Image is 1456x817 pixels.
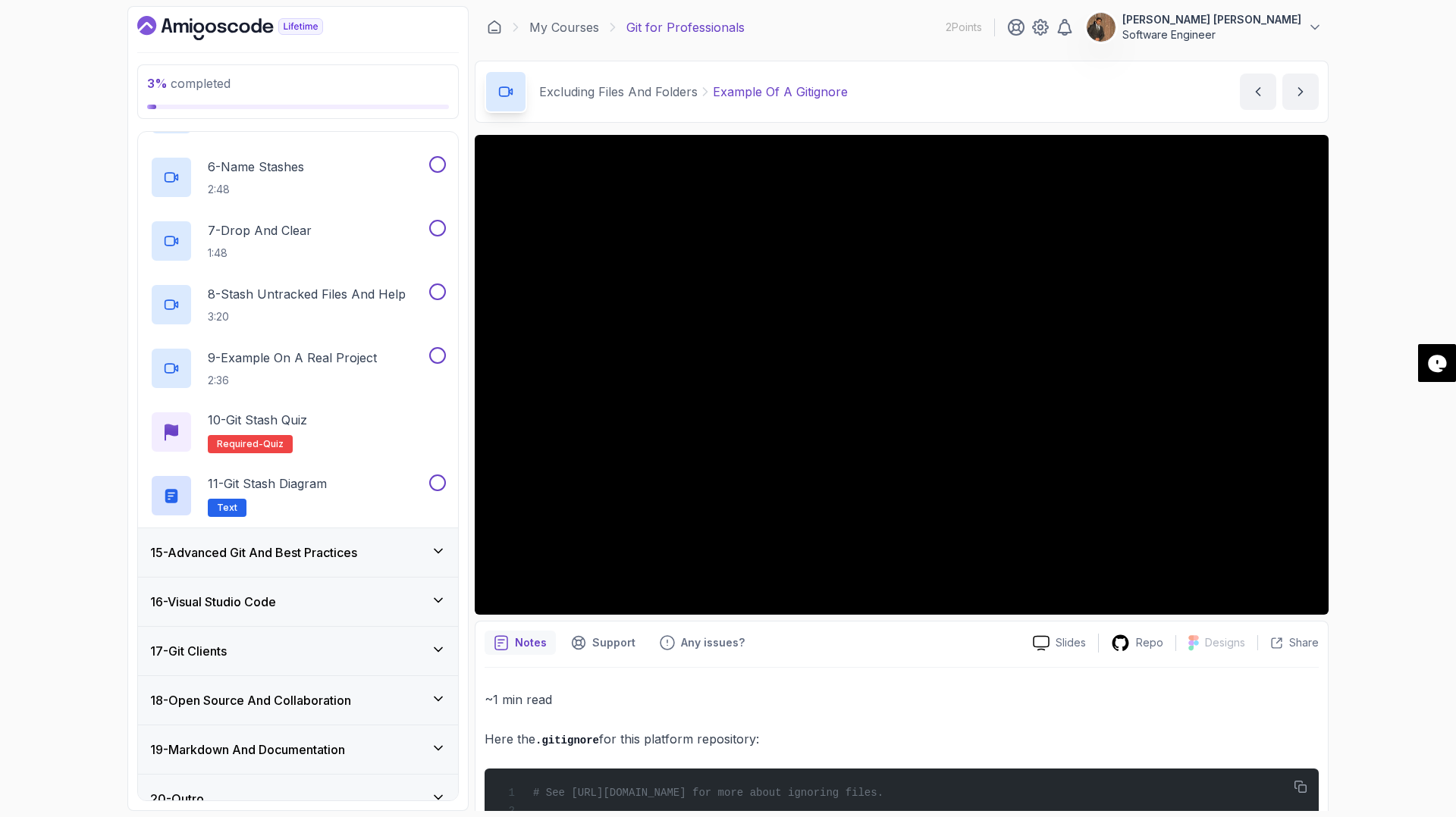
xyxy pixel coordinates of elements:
span: Text [217,502,237,514]
p: Notes [515,635,547,650]
p: ~1 min read [485,689,1319,710]
p: 8 - Stash Untracked Files And Help [208,285,406,303]
button: 17-Git Clients [138,627,458,675]
h3: 16 - Visual Studio Code [150,593,276,611]
a: Dashboard [137,16,358,40]
button: notes button [485,631,556,655]
button: 16-Visual Studio Code [138,578,458,626]
a: Repo [1099,634,1175,653]
p: 7 - Drop And Clear [208,221,312,239]
p: 2:48 [208,182,304,197]
h3: 17 - Git Clients [150,642,227,660]
h3: 20 - Outro [150,790,204,808]
code: .gitignore [535,734,599,747]
a: Dashboard [487,20,502,35]
h3: 19 - Markdown And Documentation [150,740,345,759]
p: Repo [1136,635,1163,650]
p: 2 Points [946,20,982,35]
a: Slides [1021,635,1098,651]
p: Example Of A Gitignore [713,83,848,101]
button: next content [1282,74,1319,110]
button: 19-Markdown And Documentation [138,725,458,774]
p: Excluding Files And Folders [539,83,698,101]
p: Slides [1056,635,1086,650]
p: Share [1289,635,1319,650]
button: user profile image[PERSON_NAME] [PERSON_NAME]Software Engineer [1086,12,1323,42]
button: previous content [1240,74,1276,110]
span: # See [URL][DOMAIN_NAME] for more about ignoring files. [533,787,883,799]
p: 2:36 [208,373,377,388]
p: Designs [1205,635,1245,650]
p: Software Engineer [1122,27,1301,42]
button: 9-Example On A Real Project2:36 [150,347,446,390]
p: Support [592,635,635,650]
button: Share [1257,635,1319,650]
span: quiz [263,438,284,450]
p: 6 - Name Stashes [208,158,304,176]
button: 18-Open Source And Collaboration [138,676,458,725]
button: 8-Stash Untracked Files And Help3:20 [150,283,446,326]
button: 11-Git Stash DiagramText [150,474,446,517]
p: Any issues? [681,635,745,650]
button: 6-Name Stashes2:48 [150,156,446,199]
p: 9 - Example On A Real Project [208,349,377,367]
p: Git for Professionals [626,18,745,36]
h3: 15 - Advanced Git And Best Practices [150,543,357,562]
a: My Courses [529,18,599,36]
p: Here the for this platform repository: [485,728,1319,750]
p: 11 - Git Stash Diagram [208,474,327,493]
button: 7-Drop And Clear1:48 [150,220,446,262]
p: 3:20 [208,309,406,324]
button: Feedback button [651,631,754,655]
button: 10-Git Stash QuizRequired-quiz [150,411,446,453]
img: user profile image [1087,13,1116,42]
span: completed [147,76,231,91]
p: [PERSON_NAME] [PERSON_NAME] [1122,12,1301,27]
iframe: 3 - Example of a giItignore [475,135,1329,615]
button: Support button [562,631,645,655]
span: Required- [217,438,263,450]
span: 3 % [147,76,168,91]
button: 15-Advanced Git And Best Practices [138,528,458,577]
p: 10 - Git Stash Quiz [208,411,307,429]
h3: 18 - Open Source And Collaboration [150,691,351,709]
p: 1:48 [208,246,312,261]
